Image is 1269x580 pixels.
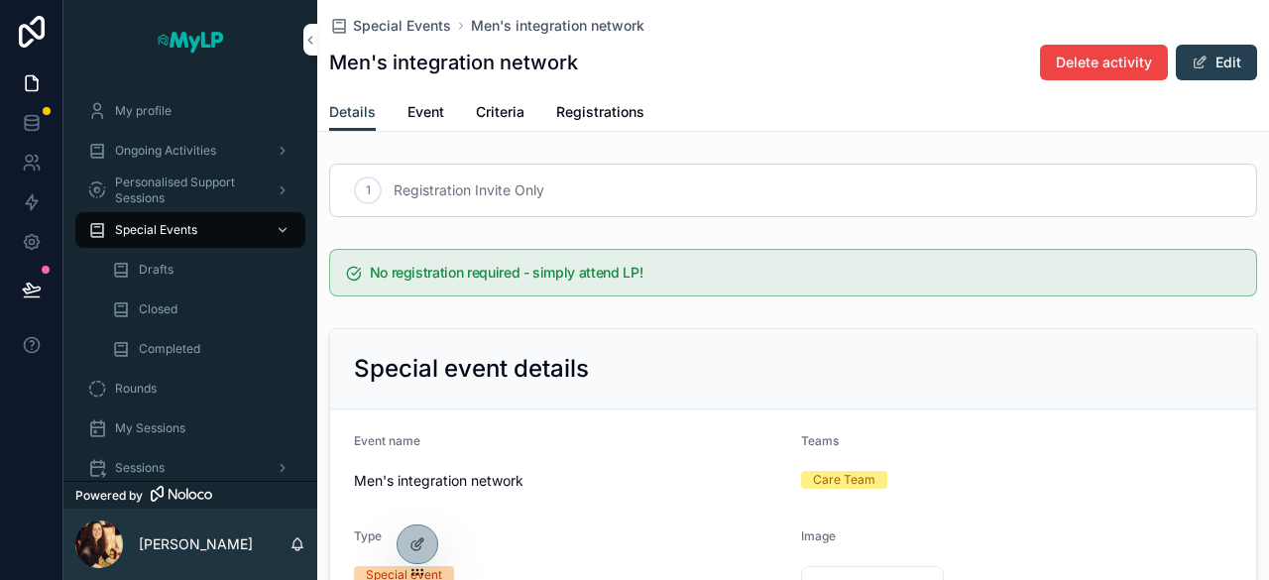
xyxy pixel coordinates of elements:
span: Type [354,528,382,543]
a: Sessions [75,450,305,486]
h2: Special event details [354,353,589,385]
div: Care Team [813,471,875,489]
span: Rounds [115,381,157,397]
a: My profile [75,93,305,129]
a: My Sessions [75,410,305,446]
span: Special Events [353,16,451,36]
span: Image [801,528,836,543]
a: Powered by [63,481,317,509]
a: Event [407,94,444,134]
span: Special Events [115,222,197,238]
span: Teams [801,433,839,448]
h5: No registration required - simply attend LP! [370,266,1240,280]
span: Personalised Support Sessions [115,174,260,206]
a: Personalised Support Sessions [75,173,305,208]
a: Ongoing Activities [75,133,305,169]
span: Drafts [139,262,173,278]
span: Criteria [476,102,524,122]
a: Closed [99,291,305,327]
span: Completed [139,341,200,357]
span: Event name [354,433,420,448]
span: My Sessions [115,420,185,436]
h1: Men's integration network [329,49,578,76]
a: Rounds [75,371,305,406]
img: App logo [156,24,225,56]
span: Ongoing Activities [115,143,216,159]
span: Event [407,102,444,122]
span: Closed [139,301,177,317]
a: Special Events [75,212,305,248]
button: Delete activity [1040,45,1168,80]
a: Completed [99,331,305,367]
p: [PERSON_NAME] [139,534,253,554]
a: Men's integration network [471,16,644,36]
a: Drafts [99,252,305,288]
span: 1 [366,182,371,198]
span: Registration Invite Only [394,180,544,200]
span: My profile [115,103,172,119]
span: Powered by [75,488,143,504]
a: Special Events [329,16,451,36]
span: Delete activity [1056,53,1152,72]
span: Details [329,102,376,122]
a: Criteria [476,94,524,134]
div: scrollable content [63,79,317,481]
span: Registrations [556,102,644,122]
span: Sessions [115,460,165,476]
a: Registrations [556,94,644,134]
span: Men's integration network [354,471,785,491]
button: Edit [1176,45,1257,80]
a: Details [329,94,376,132]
